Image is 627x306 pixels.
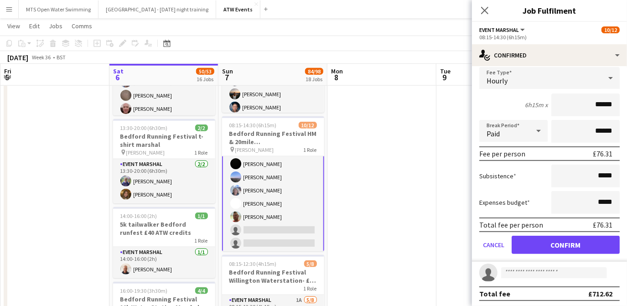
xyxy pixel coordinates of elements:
[525,101,548,109] div: 6h15m x
[68,20,96,32] a: Comms
[196,68,214,75] span: 50/53
[222,130,324,146] h3: Bedford Running Festival HM & 20mile [GEOGRAPHIC_DATA] 1 priory
[440,67,451,75] span: Tue
[588,289,612,298] div: £712.62
[439,72,451,83] span: 9
[113,159,215,203] app-card-role: Event Marshal2/213:30-20:00 (6h30m)[PERSON_NAME][PERSON_NAME]
[4,67,11,75] span: Fri
[195,213,208,219] span: 1/1
[330,72,343,83] span: 8
[195,237,208,244] span: 1 Role
[479,289,510,298] div: Total fee
[222,268,324,285] h3: Bedford Running Festival Willington Waterstation- £20 ATW credits per hour
[195,149,208,156] span: 1 Role
[331,67,343,75] span: Mon
[472,5,627,16] h3: Job Fulfilment
[113,67,124,75] span: Sat
[197,76,214,83] div: 16 Jobs
[57,54,66,61] div: BST
[112,72,124,83] span: 6
[479,198,530,207] label: Expenses budget
[216,0,260,18] button: ATW Events
[487,76,508,85] span: Hourly
[7,53,28,62] div: [DATE]
[304,285,317,292] span: 1 Role
[299,122,317,129] span: 10/12
[222,67,233,75] span: Sun
[113,119,215,203] app-job-card: 13:30-20:00 (6h30m)2/2Bedford Running Festival t-shirt marshal [PERSON_NAME]1 RoleEvent Marshal2/...
[4,20,24,32] a: View
[512,236,620,254] button: Confirm
[479,26,519,33] span: Event Marshal
[479,34,620,41] div: 08:15-14:30 (6h15m)
[593,149,612,158] div: £76.31
[305,68,323,75] span: 84/98
[222,75,324,253] app-card-role: [PERSON_NAME][PERSON_NAME][PERSON_NAME][PERSON_NAME][PERSON_NAME][PERSON_NAME][PERSON_NAME][PERSO...
[113,132,215,149] h3: Bedford Running Festival t-shirt marshal
[45,20,66,32] a: Jobs
[195,124,208,131] span: 2/2
[3,72,11,83] span: 5
[304,260,317,267] span: 5/8
[479,236,508,254] button: Cancel
[98,0,216,18] button: [GEOGRAPHIC_DATA] - [DATE] night training
[304,146,317,153] span: 1 Role
[113,220,215,237] h3: 5k tailwalker Bedford runfest £40 ATW credits
[30,54,53,61] span: Week 36
[113,207,215,278] app-job-card: 14:00-16:00 (2h)1/15k tailwalker Bedford runfest £40 ATW credits1 RoleEvent Marshal1/114:00-16:00...
[120,287,168,294] span: 16:00-19:30 (3h30m)
[229,122,277,129] span: 08:15-14:30 (6h15m)
[26,20,43,32] a: Edit
[120,213,157,219] span: 14:00-16:00 (2h)
[113,247,215,278] app-card-role: Event Marshal1/114:00-16:00 (2h)[PERSON_NAME]
[487,129,500,138] span: Paid
[479,149,525,158] div: Fee per person
[29,22,40,30] span: Edit
[113,21,215,184] app-card-role: Event Marshal11/1113:30-19:30 (6h)[PERSON_NAME][PERSON_NAME][PERSON_NAME][PERSON_NAME][PERSON_NAM...
[479,26,526,33] button: Event Marshal
[49,22,62,30] span: Jobs
[479,220,543,229] div: Total fee per person
[221,72,233,83] span: 7
[593,220,612,229] div: £76.31
[120,124,168,131] span: 13:30-20:00 (6h30m)
[472,44,627,66] div: Confirmed
[72,22,92,30] span: Comms
[222,116,324,251] app-job-card: 08:15-14:30 (6h15m)10/12Bedford Running Festival HM & 20mile [GEOGRAPHIC_DATA] 1 priory [PERSON_N...
[479,172,516,180] label: Subsistence
[195,287,208,294] span: 4/4
[7,22,20,30] span: View
[229,260,277,267] span: 08:15-12:30 (4h15m)
[126,149,165,156] span: [PERSON_NAME]
[235,146,274,153] span: [PERSON_NAME]
[306,76,323,83] div: 18 Jobs
[601,26,620,33] span: 10/12
[19,0,98,18] button: MTS Open Water Swimming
